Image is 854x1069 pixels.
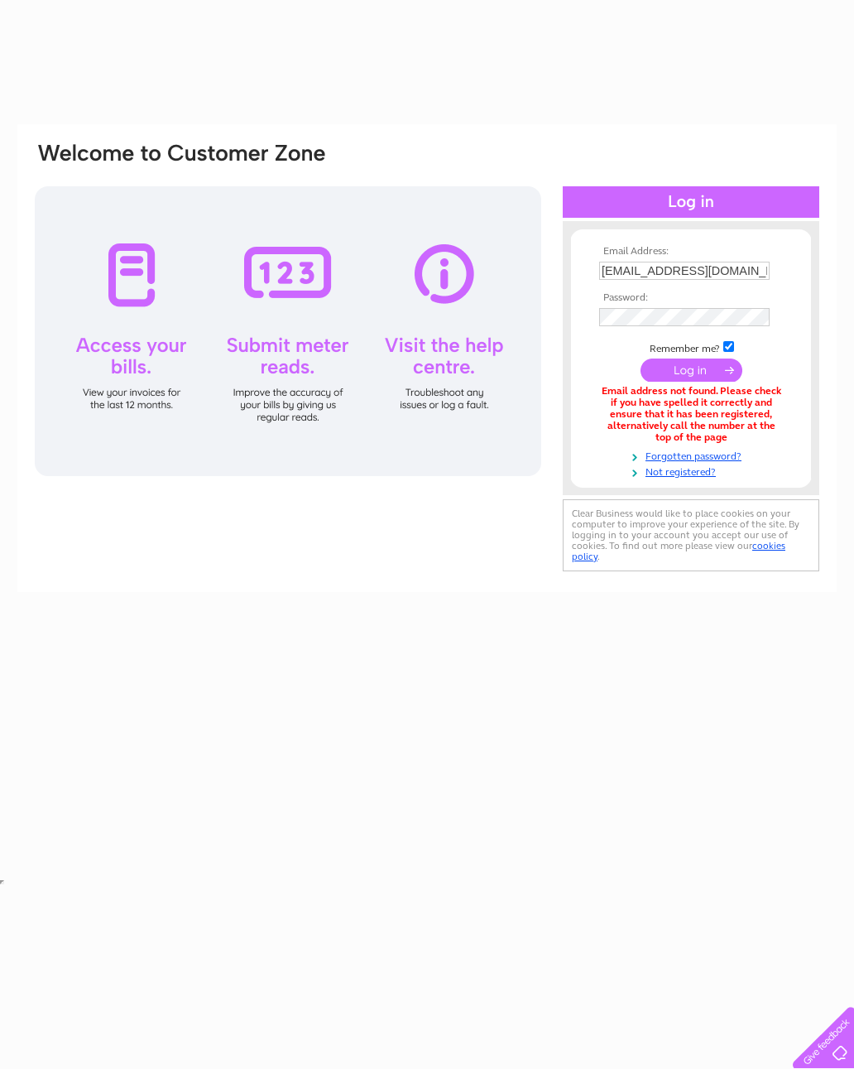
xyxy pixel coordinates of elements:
input: Submit [640,359,742,382]
div: Email address not found. Please check if you have spelled it correctly and ensure that it has bee... [599,386,783,443]
a: cookies policy [572,540,785,562]
td: Remember me? [595,339,787,355]
a: Forgotten password? [599,447,787,463]
div: Clear Business would like to place cookies on your computer to improve your experience of the sit... [563,499,819,571]
a: Not registered? [599,463,787,479]
th: Email Address: [595,246,787,258]
th: Password: [595,292,787,304]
